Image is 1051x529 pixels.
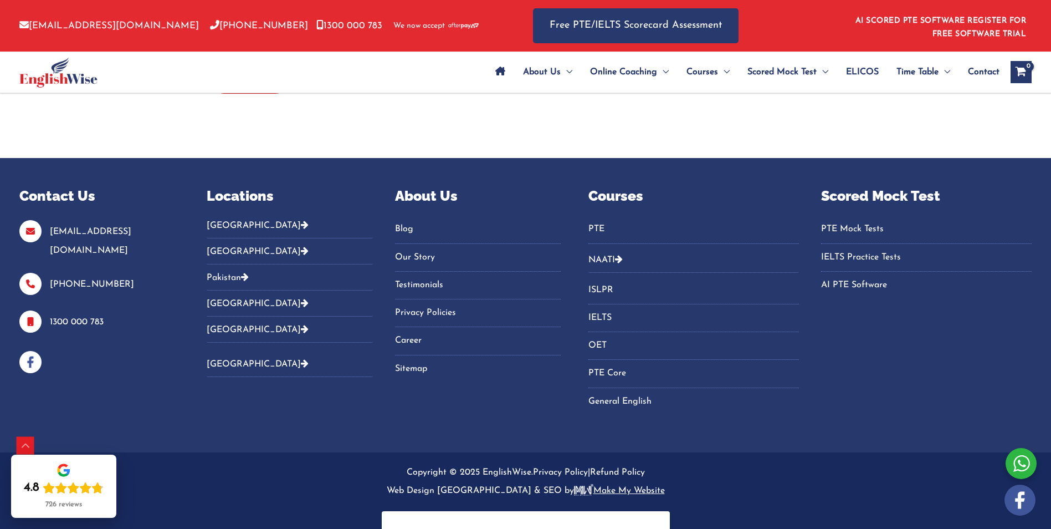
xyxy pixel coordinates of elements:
[207,325,309,334] a: [GEOGRAPHIC_DATA]
[588,186,799,425] aside: Footer Widget 4
[19,464,1032,501] p: Copyright © 2025 EnglishWise. |
[657,53,669,91] span: Menu Toggle
[821,276,1032,294] a: AI PTE Software
[574,484,593,496] img: make-logo
[448,23,479,29] img: Afterpay-Logo
[896,53,939,91] span: Time Table
[207,317,373,343] button: [GEOGRAPHIC_DATA]
[588,393,799,411] a: General English
[581,53,678,91] a: Online CoachingMenu Toggle
[817,53,828,91] span: Menu Toggle
[395,332,561,350] a: Career
[50,227,131,255] a: [EMAIL_ADDRESS][DOMAIN_NAME]
[533,8,739,43] a: Free PTE/IELTS Scorecard Assessment
[395,220,561,378] nav: Menu
[686,53,718,91] span: Courses
[207,360,309,369] a: [GEOGRAPHIC_DATA]
[590,53,657,91] span: Online Coaching
[678,53,739,91] a: CoursesMenu Toggle
[968,53,999,91] span: Contact
[588,281,799,411] nav: Menu
[50,280,134,289] a: [PHONE_NUMBER]
[210,21,308,30] a: [PHONE_NUMBER]
[821,220,1032,294] nav: Menu
[395,304,561,322] a: Privacy Policies
[395,276,561,294] a: Testimonials
[821,220,1032,238] a: PTE Mock Tests
[207,186,373,207] p: Locations
[19,57,98,88] img: cropped-ew-logo
[19,21,199,30] a: [EMAIL_ADDRESS][DOMAIN_NAME]
[19,351,42,373] img: facebook-blue-icons.png
[588,186,799,207] p: Courses
[393,21,445,32] span: We now accept
[45,500,82,509] div: 726 reviews
[588,337,799,355] a: OET
[1004,485,1035,516] img: white-facebook.png
[523,53,561,91] span: About Us
[590,468,645,477] a: Refund Policy
[588,247,799,273] button: NAATI
[846,53,879,91] span: ELICOS
[588,256,615,264] a: NAATI
[574,486,665,495] u: Make My Website
[19,186,179,373] aside: Footer Widget 1
[747,53,817,91] span: Scored Mock Test
[855,17,1027,38] a: AI SCORED PTE SOFTWARE REGISTER FOR FREE SOFTWARE TRIAL
[395,220,561,238] a: Blog
[24,480,104,496] div: Rating: 4.8 out of 5
[395,360,561,378] a: Sitemap
[561,53,572,91] span: Menu Toggle
[514,53,581,91] a: About UsMenu Toggle
[533,468,588,477] a: Privacy Policy
[19,186,179,207] p: Contact Us
[316,21,382,30] a: 1300 000 783
[588,281,799,299] a: ISLPR
[959,53,999,91] a: Contact
[739,53,837,91] a: Scored Mock TestMenu Toggle
[588,364,799,383] a: PTE Core
[207,264,373,291] button: Pakistan
[207,238,373,264] button: [GEOGRAPHIC_DATA]
[207,351,373,377] button: [GEOGRAPHIC_DATA]
[718,53,730,91] span: Menu Toggle
[207,186,373,386] aside: Footer Widget 2
[393,518,659,528] iframe: PayPal Message 1
[888,53,959,91] a: Time TableMenu Toggle
[821,248,1032,267] a: IELTS Practice Tests
[588,220,799,238] a: PTE
[50,318,104,327] a: 1300 000 783
[1011,61,1032,83] a: View Shopping Cart, empty
[821,186,1032,207] p: Scored Mock Test
[486,53,999,91] nav: Site Navigation: Main Menu
[24,480,39,496] div: 4.8
[395,186,561,392] aside: Footer Widget 3
[207,291,373,317] button: [GEOGRAPHIC_DATA]
[207,220,373,238] button: [GEOGRAPHIC_DATA]
[849,8,1032,44] aside: Header Widget 1
[588,309,799,327] a: IELTS
[939,53,950,91] span: Menu Toggle
[588,220,799,243] nav: Menu
[395,186,561,207] p: About Us
[387,486,665,495] a: Web Design [GEOGRAPHIC_DATA] & SEO bymake-logoMake My Website
[837,53,888,91] a: ELICOS
[395,248,561,267] a: Our Story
